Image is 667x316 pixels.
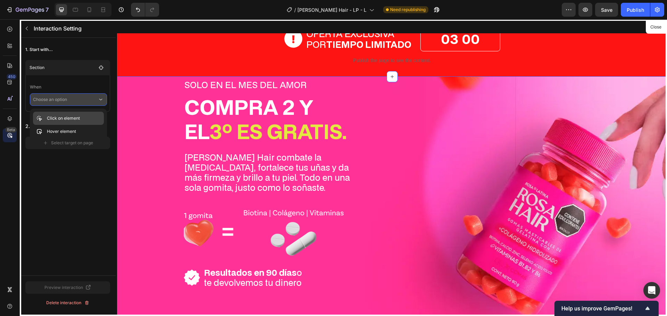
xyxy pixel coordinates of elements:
[25,120,110,133] p: 2. Then, do these
[601,7,612,13] span: Save
[43,140,93,146] div: Select target on page
[595,3,618,17] button: Save
[30,81,107,93] p: When
[25,43,110,56] p: 1. Start with...
[30,64,96,71] p: Section
[25,297,110,309] button: Delete interaction
[561,305,643,312] span: Help us improve GemPages!
[34,24,93,33] p: Interaction Setting
[25,137,110,149] button: Select target on page
[25,281,110,294] button: Preview interaction
[46,6,49,14] p: 7
[294,6,296,14] span: /
[297,6,367,14] span: [PERSON_NAME] Hair - LP - L
[621,3,650,17] button: Publish
[643,282,660,299] div: Open Intercom Messenger
[3,3,52,17] button: 7
[117,19,667,316] iframe: Design area
[46,300,90,306] div: Delete interaction
[131,3,159,17] div: Undo/Redo
[627,6,644,14] div: Publish
[390,7,426,13] span: Need republishing
[7,74,17,79] div: 450
[44,284,83,291] span: Preview interaction
[647,22,664,32] button: Close
[561,304,652,313] button: Show survey - Help us improve GemPages!
[5,127,17,133] div: Beta
[33,93,98,106] p: Choose an option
